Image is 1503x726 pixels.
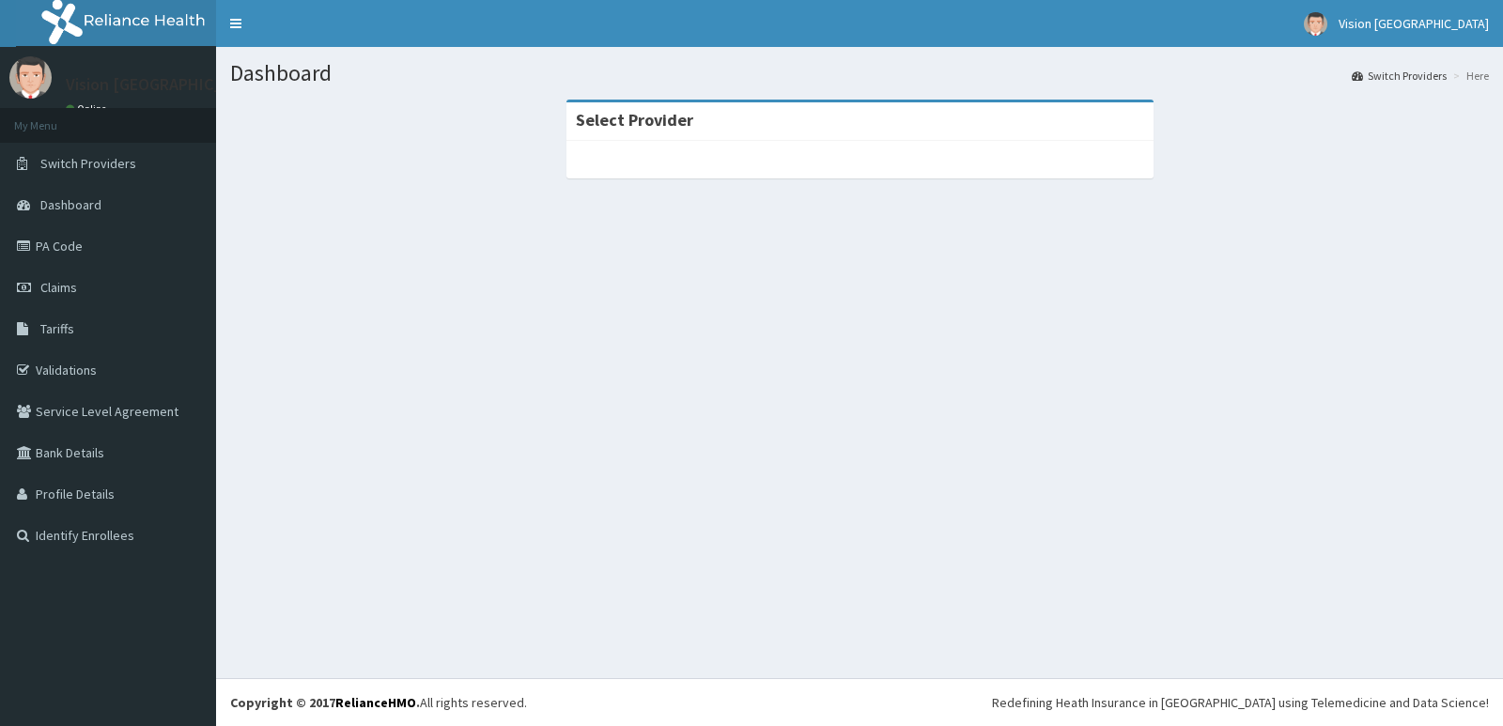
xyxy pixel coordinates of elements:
[230,61,1489,85] h1: Dashboard
[1449,68,1489,84] li: Here
[1304,12,1327,36] img: User Image
[230,694,420,711] strong: Copyright © 2017 .
[40,196,101,213] span: Dashboard
[216,678,1503,726] footer: All rights reserved.
[40,155,136,172] span: Switch Providers
[9,56,52,99] img: User Image
[1352,68,1447,84] a: Switch Providers
[992,693,1489,712] div: Redefining Heath Insurance in [GEOGRAPHIC_DATA] using Telemedicine and Data Science!
[66,76,268,93] p: Vision [GEOGRAPHIC_DATA]
[335,694,416,711] a: RelianceHMO
[40,320,74,337] span: Tariffs
[40,279,77,296] span: Claims
[66,102,111,116] a: Online
[1339,15,1489,32] span: Vision [GEOGRAPHIC_DATA]
[576,109,693,131] strong: Select Provider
